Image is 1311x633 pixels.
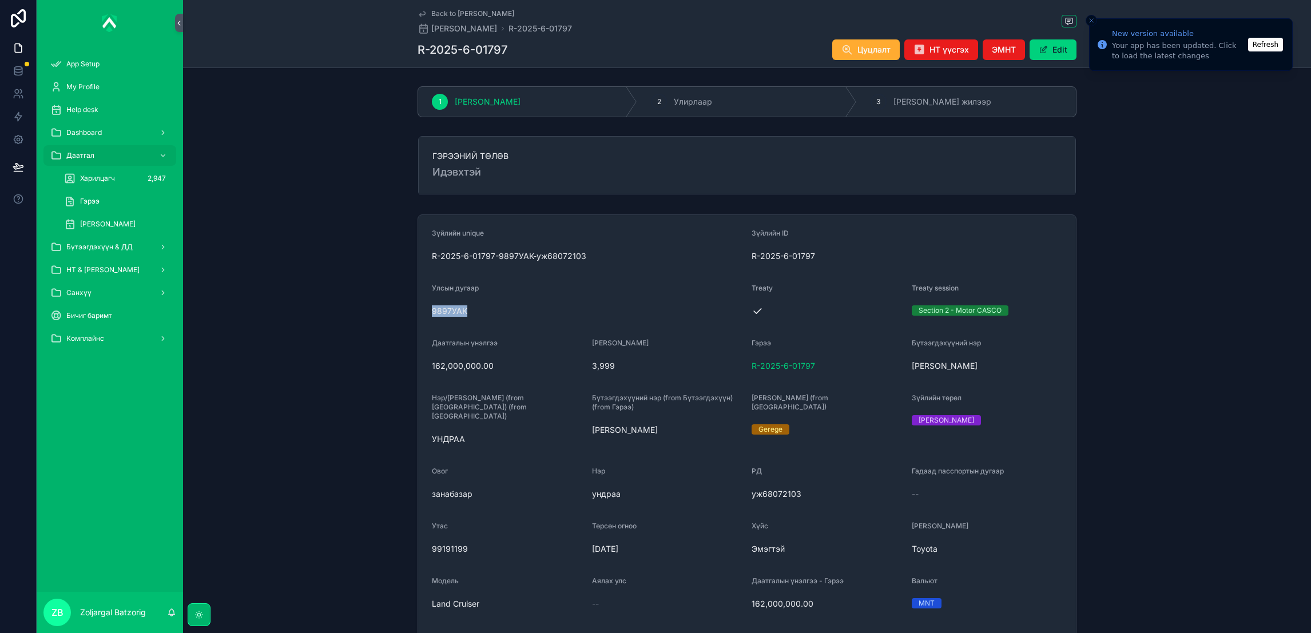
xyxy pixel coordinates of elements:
span: -- [912,488,919,500]
span: занабазар [432,488,583,500]
div: Gerege [758,424,782,435]
a: Бичиг баримт [43,305,176,326]
span: ZB [51,606,63,619]
span: Help desk [66,105,98,114]
a: Даатгал [43,145,176,166]
span: Гэрээ [752,339,771,347]
span: Улсын дугаар [432,284,479,292]
span: Утас [432,521,448,530]
span: R-2025-6-01797 [752,360,815,372]
a: My Profile [43,77,176,97]
span: Хүйс [752,521,768,530]
span: Нэр [592,467,605,475]
span: Аялах улс [592,576,626,585]
button: ЭМНТ [983,39,1025,60]
a: App Setup [43,54,176,74]
span: Эмэгтэй [752,543,903,555]
span: [PERSON_NAME] [912,521,968,530]
span: УНДРАА [432,433,583,445]
a: [PERSON_NAME] [57,214,176,234]
span: Бүтээгдэхүүний нэр [912,339,981,347]
span: Комплайнс [66,334,104,343]
span: Гэрээ [80,197,100,206]
span: [PERSON_NAME] [592,424,743,436]
span: R-2025-6-01797-9897УАК-уж68072103 [432,250,742,262]
span: 9897УАК [432,305,742,317]
span: 2 [657,97,661,106]
a: Санхүү [43,282,176,303]
span: 3 [876,97,880,106]
span: Санхүү [66,288,92,297]
div: scrollable content [37,46,183,364]
span: Харилцагч [80,174,115,183]
a: Гэрээ [57,191,176,212]
div: Your app has been updated. Click to load the latest changes [1112,41,1245,61]
span: Вальют [912,576,937,585]
h1: R-2025-6-01797 [418,42,507,58]
span: Toyota [912,543,1063,555]
span: ундраа [592,488,743,500]
span: НТ & [PERSON_NAME] [66,265,140,274]
span: уж68072103 [752,488,903,500]
img: App logo [102,14,118,32]
button: Refresh [1248,38,1283,51]
span: Даатгал [66,151,94,160]
div: [PERSON_NAME] [919,415,974,425]
span: Dashboard [66,128,102,137]
span: РД [752,467,762,475]
span: 99191199 [432,543,583,555]
span: Идэвхтэй [432,164,1062,180]
button: Edit [1030,39,1076,60]
a: Dashboard [43,122,176,143]
span: My Profile [66,82,100,91]
a: Комплайнс [43,328,176,349]
span: [PERSON_NAME] [455,96,521,108]
span: Бүтээгдэхүүний нэр (from Бүтээгдэхүүн) (from Гэрээ) [592,393,733,411]
button: Цуцлалт [832,39,900,60]
span: [PERSON_NAME] жилээр [893,96,991,108]
a: Help desk [43,99,176,120]
a: Back to [PERSON_NAME] [418,9,514,18]
span: -- [592,598,599,610]
span: НТ үүсгэх [929,44,969,55]
span: [PERSON_NAME] [912,360,1063,372]
span: Улирлаар [674,96,712,108]
div: MNT [919,598,935,608]
span: Даатгалын үнэлгээ - Гэрээ [752,576,844,585]
a: R-2025-6-01797 [508,23,572,34]
span: Даатгалын үнэлгээ [432,339,498,347]
span: Бүтээгдэхүүн & ДД [66,242,133,252]
span: Төрсөн огноо [592,521,637,530]
a: Бүтээгдэхүүн & ДД [43,237,176,257]
span: Бичиг баримт [66,311,112,320]
span: Цуцлалт [857,44,891,55]
span: Овог [432,467,448,475]
a: НТ & [PERSON_NAME] [43,260,176,280]
span: [PERSON_NAME] [592,339,649,347]
span: [PERSON_NAME] [80,220,136,229]
span: Land Cruiser [432,598,583,610]
span: Back to [PERSON_NAME] [431,9,514,18]
span: ГЭРЭЭНИЙ ТӨЛӨВ [432,150,1062,162]
span: App Setup [66,59,100,69]
div: 2,947 [144,172,169,185]
span: Модель [432,576,459,585]
span: R-2025-6-01797 [752,250,903,262]
p: Zoljargal Batzorig [80,607,146,618]
span: Гадаад пасспортын дугаар [912,467,1004,475]
a: Харилцагч2,947 [57,168,176,189]
button: НТ үүсгэх [904,39,978,60]
span: Зүйлийн unique [432,229,484,237]
span: Treaty session [912,284,959,292]
span: Зүйлийн төрөл [912,393,962,402]
div: New version available [1112,28,1245,39]
span: [PERSON_NAME] [431,23,497,34]
span: Зүйлийн ID [752,229,789,237]
span: 3,999 [592,360,743,372]
span: Нэр/[PERSON_NAME] (from [GEOGRAPHIC_DATA]) (from [GEOGRAPHIC_DATA]) [432,393,527,420]
span: Treaty [752,284,773,292]
button: Close toast [1086,15,1097,26]
span: [PERSON_NAME] (from [GEOGRAPHIC_DATA]) [752,393,828,411]
span: [DATE] [592,543,743,555]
